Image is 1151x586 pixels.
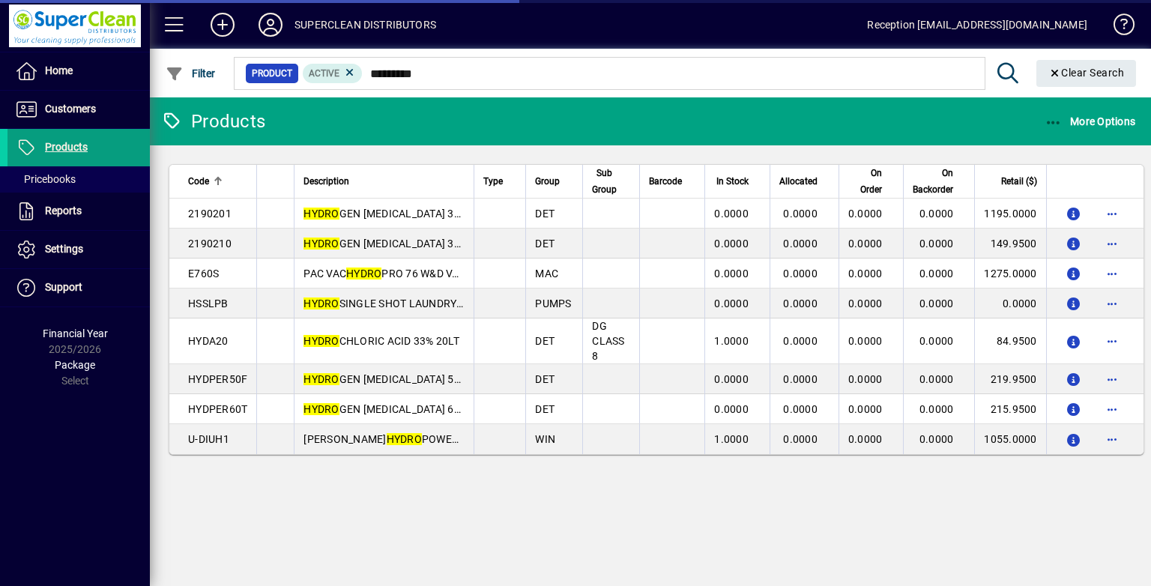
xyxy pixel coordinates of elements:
span: 0.0000 [848,433,883,445]
span: More Options [1045,115,1136,127]
span: GEN [MEDICAL_DATA] 50% (Food grade) 20L [303,373,554,385]
span: Clear Search [1048,67,1125,79]
div: On Order [848,165,896,198]
span: On Backorder [913,165,953,198]
a: Home [7,52,150,90]
button: Clear [1036,60,1137,87]
span: 0.0000 [919,238,954,250]
span: GEN [MEDICAL_DATA] 35% (Tech grade) 15L [303,238,552,250]
span: 0.0000 [919,403,954,415]
span: E760S [188,268,219,280]
div: SUPERCLEAN DISTRIBUTORS [294,13,436,37]
span: 1.0000 [714,433,749,445]
span: 1.0000 [714,335,749,347]
button: Profile [247,11,294,38]
span: 0.0000 [848,208,883,220]
span: 0.0000 [714,297,749,309]
span: 0.0000 [783,403,818,415]
span: Barcode [649,173,682,190]
div: Type [483,173,516,190]
span: DG CLASS 8 [592,320,624,362]
span: 0.0000 [919,433,954,445]
span: 0.0000 [714,268,749,280]
span: 2190210 [188,238,232,250]
em: HYDRO [387,433,422,445]
button: More Options [1041,108,1140,135]
span: HSSLPB [188,297,229,309]
button: More options [1101,202,1125,226]
button: More options [1101,397,1125,421]
span: 0.0000 [848,297,883,309]
span: Filter [166,67,216,79]
button: More options [1101,367,1125,391]
td: 84.9500 [974,318,1045,364]
span: 0.0000 [783,373,818,385]
button: More options [1101,292,1125,315]
span: In Stock [716,173,749,190]
span: GEN [MEDICAL_DATA] 60% (Tech grade) 20L [303,403,552,415]
span: Code [188,173,209,190]
mat-chip: Activation Status: Active [303,64,363,83]
span: Customers [45,103,96,115]
span: CHLORIC ACID 33% 20LT [303,335,459,347]
button: More options [1101,329,1125,353]
span: Group [535,173,560,190]
button: More options [1101,262,1125,286]
span: DET [535,373,555,385]
span: DET [535,403,555,415]
span: Allocated [779,173,818,190]
span: Active [309,68,339,79]
span: Product [252,66,292,81]
span: 0.0000 [848,238,883,250]
div: Description [303,173,465,190]
span: Products [45,141,88,153]
span: 0.0000 [714,238,749,250]
span: On Order [848,165,883,198]
span: 0.0000 [848,373,883,385]
span: PAC VAC PRO 76 W&D VACUUM CLEANER [303,268,538,280]
span: 0.0000 [783,297,818,309]
span: 0.0000 [919,297,954,309]
span: 0.0000 [714,208,749,220]
span: 0.0000 [783,208,818,220]
a: Support [7,269,150,306]
span: 0.0000 [919,373,954,385]
button: More options [1101,232,1125,256]
em: HYDRO [303,208,339,220]
span: 0.0000 [714,403,749,415]
em: HYDRO [303,373,339,385]
em: HYDRO [303,238,339,250]
div: In Stock [714,173,762,190]
span: 0.0000 [848,335,883,347]
span: Type [483,173,503,190]
span: DET [535,335,555,347]
a: Reports [7,193,150,230]
button: More options [1101,427,1125,451]
div: Reception [EMAIL_ADDRESS][DOMAIN_NAME] [867,13,1087,37]
span: 2190201 [188,208,232,220]
span: HYDPER60T [188,403,247,415]
td: 0.0000 [974,289,1045,318]
span: Financial Year [43,327,108,339]
span: Home [45,64,73,76]
div: Code [188,173,247,190]
span: Pricebooks [15,173,76,185]
td: 1055.0000 [974,424,1045,454]
td: 1275.0000 [974,259,1045,289]
td: 149.9500 [974,229,1045,259]
span: Description [303,173,349,190]
span: WIN [535,433,555,445]
span: 0.0000 [714,373,749,385]
td: 219.9500 [974,364,1045,394]
span: Support [45,281,82,293]
a: Knowledge Base [1102,3,1132,52]
span: MAC [535,268,558,280]
em: HYDRO [303,335,339,347]
span: 0.0000 [848,403,883,415]
div: Barcode [649,173,695,190]
span: Reports [45,205,82,217]
a: Settings [7,231,150,268]
a: Customers [7,91,150,128]
em: HYDRO [346,268,381,280]
span: 0.0000 [783,433,818,445]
